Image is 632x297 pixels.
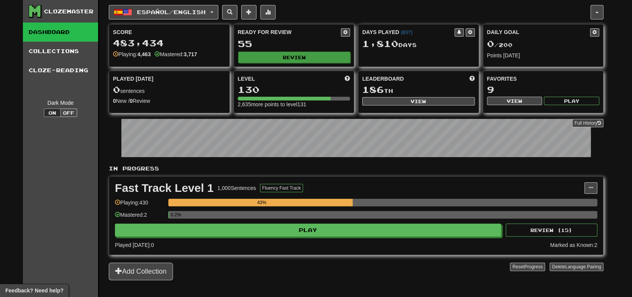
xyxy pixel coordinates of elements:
button: More stats [260,5,276,19]
span: Leaderboard [362,75,404,83]
div: Days Played [362,28,455,36]
div: Daily Goal [487,28,590,37]
div: Mastered: [155,50,197,58]
div: sentences [113,85,226,95]
span: Level [238,75,255,83]
button: DeleteLanguage Pairing [550,263,603,271]
span: 1,810 [362,38,398,49]
button: Review (15) [506,224,597,237]
button: Add sentence to collection [241,5,256,19]
div: Marked as Known: 2 [550,241,597,249]
span: Played [DATE]: 0 [115,242,154,248]
div: Playing: [113,50,151,58]
button: Off [60,109,77,117]
strong: 4,463 [137,51,151,57]
div: Clozemaster [44,8,94,15]
strong: 0 [130,98,133,104]
div: 43% [171,199,353,206]
div: Mastered: 2 [115,211,164,224]
button: Fluency Fast Track [260,184,303,192]
span: Español / English [137,9,206,15]
span: Open feedback widget [5,287,63,294]
span: This week in points, UTC [469,75,475,83]
div: 2,635 more points to level 131 [238,101,350,108]
span: 0 [113,84,120,95]
div: 9 [487,85,600,94]
button: View [362,97,475,105]
a: Cloze-Reading [23,61,98,80]
div: 1,000 Sentences [218,184,256,192]
span: Language Pairing [565,264,601,269]
div: Ready for Review [238,28,341,36]
button: Review [238,52,351,63]
a: (BST) [401,30,413,35]
div: Dark Mode [29,99,92,107]
button: Add Collection [109,263,173,280]
span: / 200 [487,42,513,48]
div: 130 [238,85,350,94]
button: Play [115,224,501,237]
button: On [44,109,61,117]
div: Favorites [487,75,600,83]
strong: 0 [113,98,116,104]
button: Español/English [109,5,218,19]
button: Play [544,97,599,105]
div: th [362,85,475,95]
strong: 3,717 [184,51,197,57]
span: 186 [362,84,384,95]
div: Points [DATE] [487,52,600,59]
div: 55 [238,39,350,49]
span: Score more points to level up [345,75,350,83]
div: Playing: 430 [115,199,164,211]
button: ResetProgress [510,263,545,271]
a: Full History [572,119,603,127]
span: Played [DATE] [113,75,153,83]
a: Dashboard [23,23,98,42]
div: Fast Track Level 1 [115,182,214,194]
div: New / Review [113,97,226,105]
div: Day s [362,39,475,49]
div: Score [113,28,226,36]
button: Search sentences [222,5,237,19]
span: Progress [524,264,543,269]
p: In Progress [109,165,603,172]
button: View [487,97,542,105]
span: 0 [487,38,494,49]
div: 483,434 [113,38,226,48]
a: Collections [23,42,98,61]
